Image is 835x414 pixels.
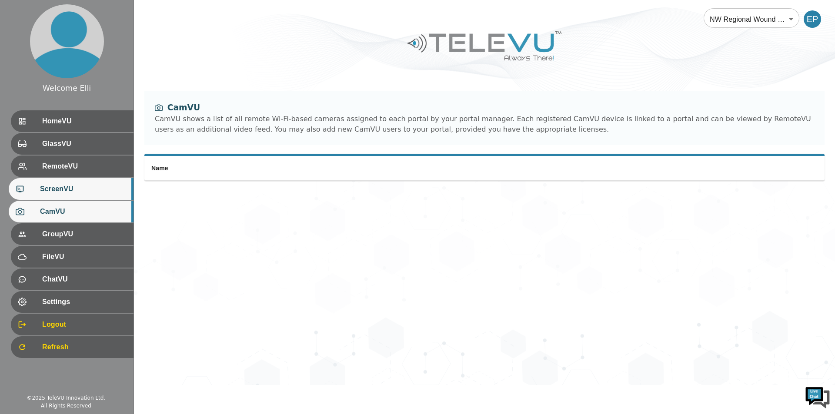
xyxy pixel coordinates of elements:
[155,114,814,135] div: CamVU shows a list of all remote Wi-Fi-based cameras assigned to each portal by your portal manag...
[42,274,127,285] span: ChatVU
[30,4,104,78] img: profile.png
[42,116,127,126] span: HomeVU
[42,229,127,239] span: GroupVU
[11,156,134,177] div: RemoteVU
[11,291,134,313] div: Settings
[11,133,134,155] div: GlassVU
[42,297,127,307] span: Settings
[11,110,134,132] div: HomeVU
[151,165,168,172] span: Name
[11,268,134,290] div: ChatVU
[41,402,91,410] div: All Rights Reserved
[27,394,105,402] div: © 2025 TeleVU Innovation Ltd.
[9,178,134,200] div: ScreenVU
[144,156,825,181] table: simple table
[11,336,134,358] div: Refresh
[50,109,120,197] span: We're online!
[43,83,91,94] div: Welcome Elli
[4,237,166,268] textarea: Type your message and hit 'Enter'
[9,201,134,222] div: CamVU
[42,161,127,172] span: RemoteVU
[11,314,134,335] div: Logout
[406,28,563,64] img: Logo
[704,7,799,31] div: NW Regional Wound Care
[804,10,821,28] div: EP
[42,252,127,262] span: FileVU
[42,319,127,330] span: Logout
[15,40,37,62] img: d_736959983_company_1615157101543_736959983
[45,46,146,57] div: Chat with us now
[42,342,127,352] span: Refresh
[40,184,127,194] span: ScreenVU
[805,384,831,410] img: Chat Widget
[42,139,127,149] span: GlassVU
[11,246,134,268] div: FileVU
[155,102,814,114] div: CamVU
[40,206,127,217] span: CamVU
[143,4,164,25] div: Minimize live chat window
[11,223,134,245] div: GroupVU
